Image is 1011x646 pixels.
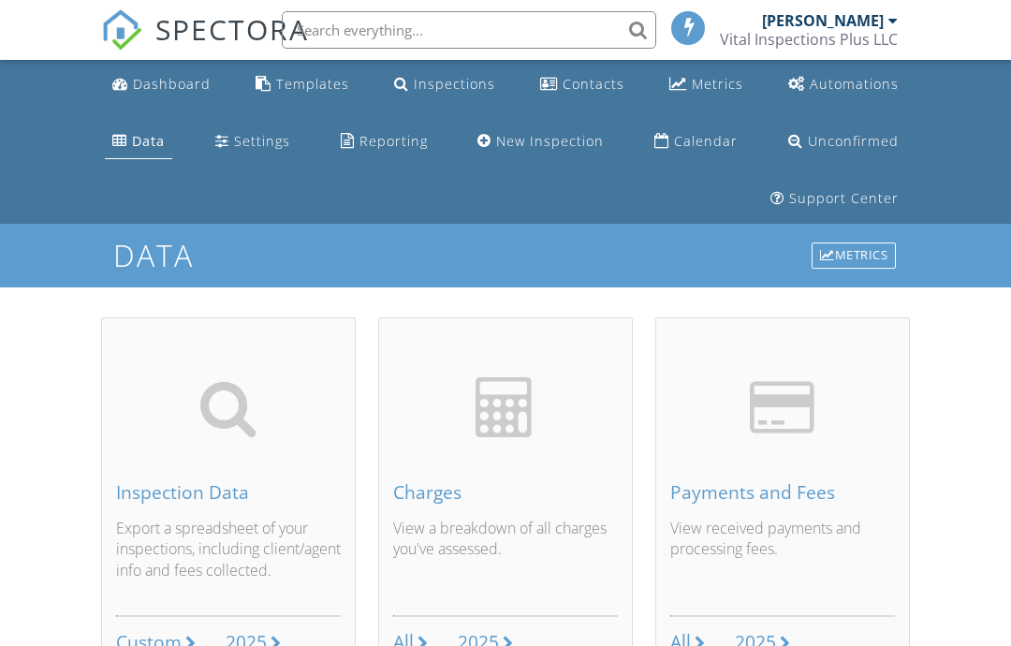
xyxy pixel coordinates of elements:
div: Settings [234,132,290,150]
div: Payments and Fees [670,482,895,503]
a: Inspections [387,67,503,102]
div: Automations [810,75,899,93]
p: View received payments and processing fees. [670,518,895,600]
a: Settings [208,125,298,159]
div: Templates [276,75,349,93]
div: Dashboard [133,75,211,93]
div: Inspection Data [116,482,341,503]
a: Dashboard [105,67,218,102]
div: Vital Inspections Plus LLC [720,30,898,49]
div: Metrics [812,242,896,269]
div: Reporting [359,132,428,150]
div: Contacts [563,75,624,93]
a: SPECTORA [101,25,309,65]
div: Support Center [789,189,899,207]
a: Reporting [333,125,435,159]
a: Metrics [810,241,898,271]
div: Unconfirmed [808,132,899,150]
div: New Inspection [496,132,604,150]
a: Templates [248,67,357,102]
a: New Inspection [470,125,611,159]
p: View a breakdown of all charges you've assessed. [393,518,618,600]
span: SPECTORA [155,9,309,49]
div: Data [132,132,165,150]
a: Calendar [647,125,745,159]
div: Metrics [692,75,743,93]
div: Charges [393,482,618,503]
a: Contacts [533,67,632,102]
a: Automations (Basic) [781,67,906,102]
input: Search everything... [282,11,656,49]
a: Data [105,125,172,159]
img: The Best Home Inspection Software - Spectora [101,9,142,51]
div: Inspections [414,75,495,93]
div: [PERSON_NAME] [762,11,884,30]
h1: Data [113,239,898,272]
a: Unconfirmed [781,125,906,159]
div: Calendar [674,132,738,150]
a: Metrics [662,67,751,102]
p: Export a spreadsheet of your inspections, including client/agent info and fees collected. [116,518,341,600]
a: Support Center [763,182,906,216]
